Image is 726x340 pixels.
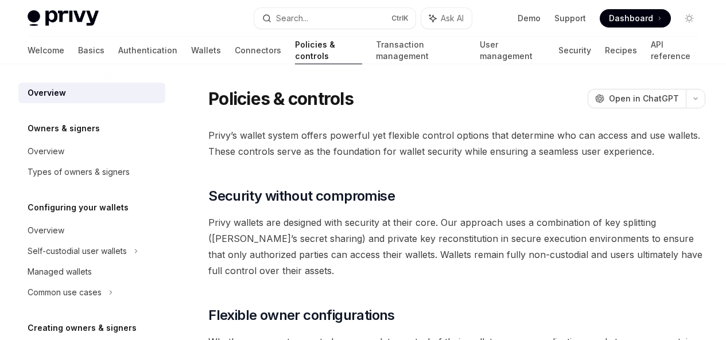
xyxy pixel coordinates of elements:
a: Security [558,37,591,64]
a: Overview [18,141,165,162]
div: Overview [28,144,64,158]
a: Dashboard [600,9,671,28]
h1: Policies & controls [208,88,354,109]
a: Overview [18,83,165,103]
div: Common use cases [28,286,102,299]
h5: Creating owners & signers [28,321,137,335]
h5: Configuring your wallets [28,201,129,214]
a: Wallets [191,37,221,64]
button: Open in ChatGPT [588,89,686,108]
a: Demo [518,13,541,24]
a: User management [480,37,544,64]
div: Overview [28,86,66,100]
a: Authentication [118,37,177,64]
span: Open in ChatGPT [609,93,679,104]
a: Recipes [605,37,637,64]
a: API reference [651,37,698,64]
div: Managed wallets [28,265,92,279]
span: Dashboard [609,13,653,24]
a: Transaction management [376,37,467,64]
div: Types of owners & signers [28,165,130,179]
div: Overview [28,224,64,237]
a: Connectors [235,37,281,64]
div: Search... [276,11,308,25]
img: light logo [28,10,99,26]
a: Support [554,13,586,24]
span: Ctrl K [391,14,409,23]
a: Managed wallets [18,261,165,282]
button: Toggle dark mode [680,9,698,28]
button: Search...CtrlK [254,8,416,29]
button: Ask AI [421,8,472,29]
a: Basics [78,37,104,64]
a: Types of owners & signers [18,162,165,182]
a: Overview [18,220,165,241]
a: Welcome [28,37,64,64]
span: Privy wallets are designed with security at their core. Our approach uses a combination of key sp... [208,214,705,279]
span: Privy’s wallet system offers powerful yet flexible control options that determine who can access ... [208,127,705,159]
span: Flexible owner configurations [208,306,395,325]
div: Self-custodial user wallets [28,244,127,258]
a: Policies & controls [295,37,362,64]
h5: Owners & signers [28,122,100,135]
span: Ask AI [441,13,464,24]
span: Security without compromise [208,187,395,205]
